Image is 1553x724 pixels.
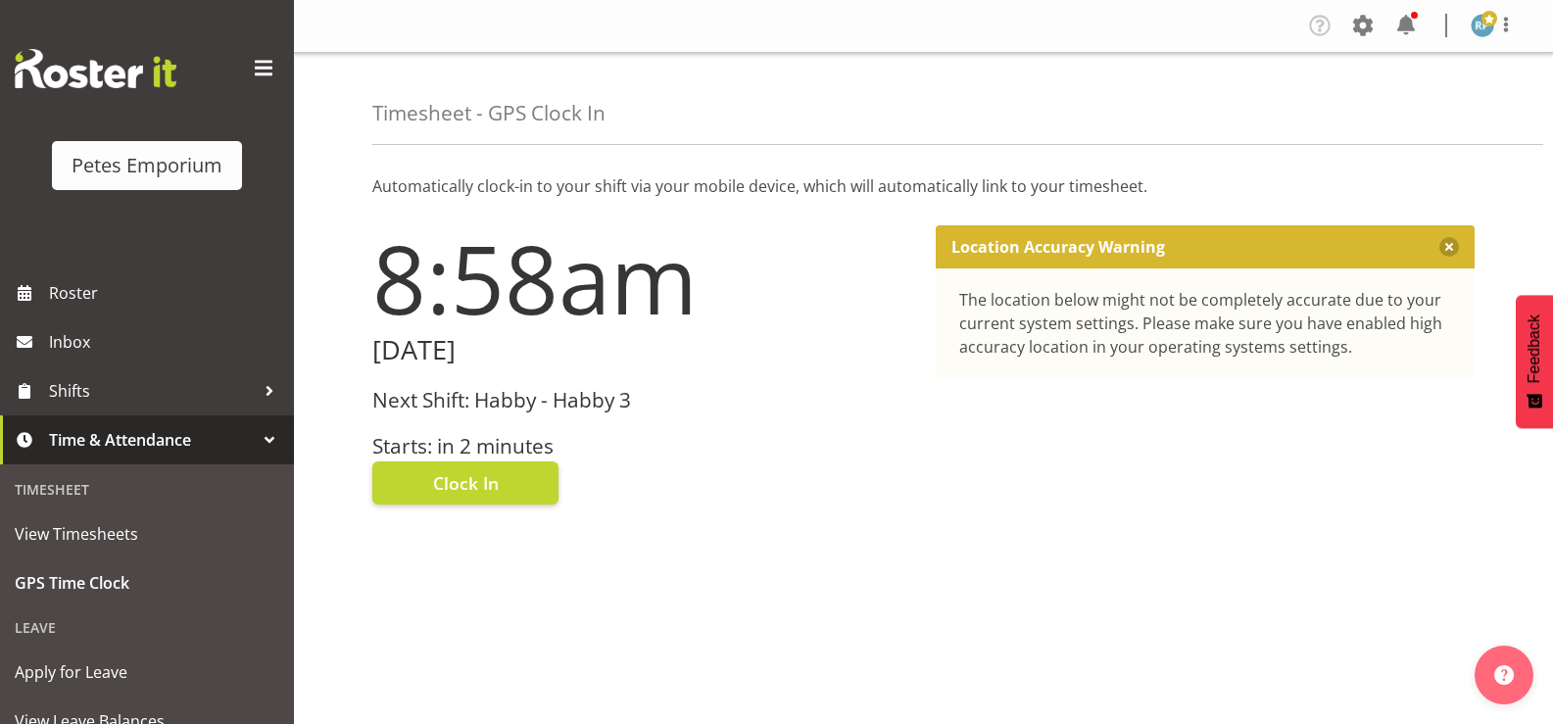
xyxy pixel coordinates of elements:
button: Feedback - Show survey [1516,295,1553,428]
a: GPS Time Clock [5,558,289,607]
h1: 8:58am [372,225,912,331]
img: reina-puketapu721.jpg [1471,14,1494,37]
h3: Starts: in 2 minutes [372,435,912,458]
span: Clock In [433,470,499,496]
h2: [DATE] [372,335,912,365]
div: Petes Emporium [72,151,222,180]
span: Shifts [49,376,255,406]
p: Automatically clock-in to your shift via your mobile device, which will automatically link to you... [372,174,1475,198]
span: Inbox [49,327,284,357]
img: help-xxl-2.png [1494,665,1514,685]
span: GPS Time Clock [15,568,279,598]
span: View Timesheets [15,519,279,549]
div: The location below might not be completely accurate due to your current system settings. Please m... [959,288,1452,359]
span: Apply for Leave [15,657,279,687]
img: Rosterit website logo [15,49,176,88]
a: Apply for Leave [5,648,289,697]
h3: Next Shift: Habby - Habby 3 [372,389,912,411]
span: Time & Attendance [49,425,255,455]
p: Location Accuracy Warning [951,237,1165,257]
span: Roster [49,278,284,308]
div: Leave [5,607,289,648]
button: Clock In [372,461,558,505]
h4: Timesheet - GPS Clock In [372,102,606,124]
button: Close message [1439,237,1459,257]
div: Timesheet [5,469,289,509]
a: View Timesheets [5,509,289,558]
span: Feedback [1526,314,1543,383]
